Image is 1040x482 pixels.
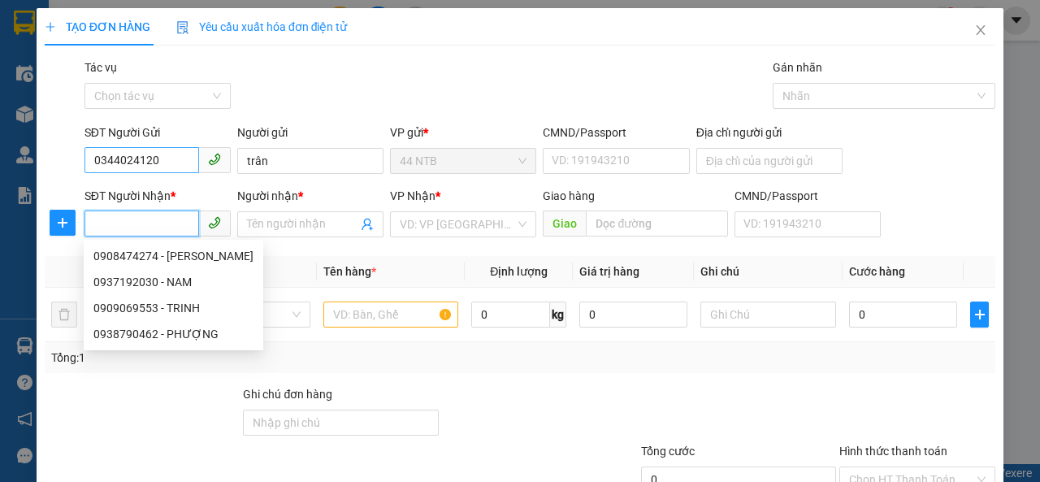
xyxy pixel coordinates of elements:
div: 44 NTB [14,14,128,33]
span: Giá trị hàng [579,265,639,278]
span: VP Nhận [390,189,435,202]
span: Cước hàng [849,265,905,278]
label: Hình thức thanh toán [839,445,947,458]
div: 0938790462 - PHƯỢNG [84,321,263,347]
span: Tổng cước [641,445,695,458]
span: TẠO ĐƠN HÀNG [45,20,150,33]
div: 0934657878 [139,53,333,76]
span: SL [155,116,177,139]
button: delete [51,302,77,328]
div: CMND/Passport [734,187,881,205]
div: Tên hàng: thùng ( : 1 ) [14,118,333,138]
div: Lương [14,33,128,53]
span: Tên hàng [323,265,376,278]
label: Tác vụ [84,61,117,74]
span: Yêu cầu xuất hóa đơn điện tử [176,20,348,33]
div: 0937192030 - NAM [93,273,253,291]
div: 0938790462 - PHƯỢNG [93,325,253,343]
span: Định lượng [490,265,548,278]
div: 0909069553 - TRINH [84,295,263,321]
span: Nhận: [139,15,178,33]
button: plus [970,302,989,328]
div: SĐT Người Nhận [84,187,231,205]
img: icon [176,21,189,34]
span: Gửi: [14,15,39,33]
span: phone [208,153,221,166]
input: Ghi chú đơn hàng [243,410,439,436]
span: user-add [361,218,374,231]
span: 44 NTB [400,149,526,173]
div: 0908474274 - [PERSON_NAME] [93,247,253,265]
input: 0 [579,302,687,328]
button: Close [958,8,1003,54]
div: Tổng: 1 [51,349,403,367]
button: plus [50,210,76,236]
input: Địa chỉ của người gửi [696,148,843,174]
div: Bình Giã [139,14,333,33]
div: Người nhận [237,187,383,205]
span: kg [550,302,566,328]
div: 0937192030 - NAM [84,269,263,295]
div: bún_Đậ[DOMAIN_NAME]̣t [139,33,333,53]
span: close [974,24,987,37]
div: CMND/Passport [543,124,689,141]
div: Địa chỉ người gửi [696,124,843,141]
span: plus [45,21,56,33]
span: Giao hàng [543,189,595,202]
span: plus [50,216,75,229]
input: Ghi Chú [700,302,836,328]
span: C : [136,89,149,106]
div: SĐT Người Gửi [84,124,231,141]
label: Gán nhãn [773,61,822,74]
div: 0908474274 - TUẤN [84,243,263,269]
input: Dọc đường [586,211,727,237]
span: Giao [543,211,586,237]
label: Ghi chú đơn hàng [243,388,332,401]
div: 0909069553 - TRINH [93,299,253,317]
th: Ghi chú [694,256,843,288]
div: 0902076939 [14,53,128,76]
div: VP gửi [390,124,536,141]
div: Người gửi [237,124,383,141]
span: phone [208,216,221,229]
span: plus [971,308,988,321]
div: 40.000 [136,85,335,108]
input: VD: Bàn, Ghế [323,302,459,328]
